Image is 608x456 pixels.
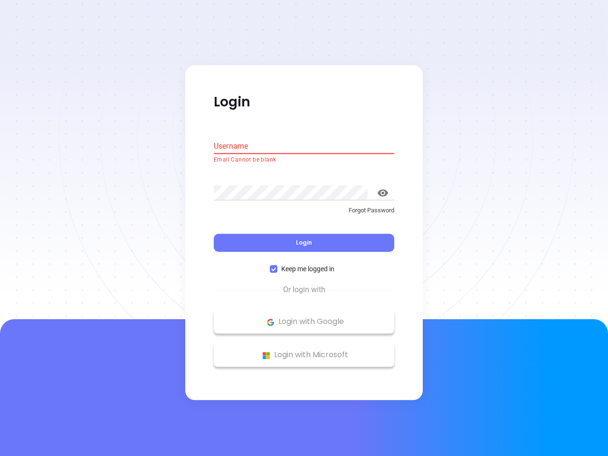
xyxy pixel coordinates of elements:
img: Google Logo [265,316,276,328]
img: Microsoft Logo [260,350,272,361]
p: Login [214,94,394,111]
span: Or login with [278,285,330,296]
p: Login with Microsoft [218,348,389,362]
p: Forgot Password [214,206,394,215]
button: Microsoft Logo Login with Microsoft [214,343,394,367]
p: Email Cannot be blank [214,155,394,165]
button: Google Logo Login with Google [214,310,394,334]
span: Login [296,239,312,247]
button: Login [214,234,394,252]
a: Forgot Password [214,206,394,223]
p: Login with Google [218,315,389,329]
span: Keep me logged in [277,264,338,275]
button: toggle password visibility [371,181,394,204]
